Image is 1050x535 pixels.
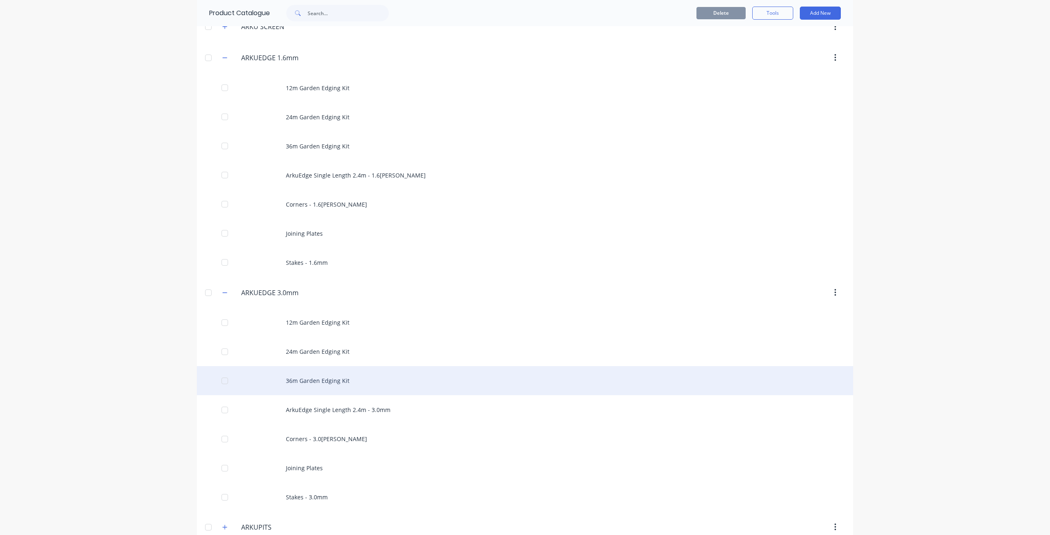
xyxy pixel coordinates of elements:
div: Joining Plates [197,219,853,248]
div: Corners - 3.0[PERSON_NAME] [197,424,853,453]
div: Stakes - 3.0mm [197,483,853,512]
div: 24m Garden Edging Kit [197,102,853,132]
div: 24m Garden Edging Kit [197,337,853,366]
div: 12m Garden Edging Kit [197,308,853,337]
button: Add New [800,7,841,20]
div: ArkuEdge Single Length 2.4m - 1.6[PERSON_NAME] [197,161,853,190]
input: Search... [308,5,389,21]
button: Delete [696,7,746,19]
input: Enter category name [241,522,338,532]
div: Corners - 1.6[PERSON_NAME] [197,190,853,219]
input: Enter category name [241,53,338,63]
button: Tools [752,7,793,20]
div: ArkuEdge Single Length 2.4m - 3.0mm [197,395,853,424]
div: Joining Plates [197,453,853,483]
div: Stakes - 1.6mm [197,248,853,277]
div: 36m Garden Edging Kit [197,366,853,395]
input: Enter category name [241,288,338,298]
input: Enter category name [241,22,338,32]
div: 36m Garden Edging Kit [197,132,853,161]
div: 12m Garden Edging Kit [197,73,853,102]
